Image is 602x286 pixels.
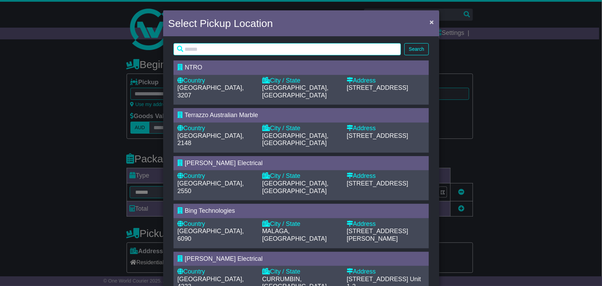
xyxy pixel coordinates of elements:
[178,132,244,147] span: [GEOGRAPHIC_DATA], 2148
[185,160,263,166] span: [PERSON_NAME] Electrical
[185,64,203,71] span: NTRO
[347,132,408,139] span: [STREET_ADDRESS]
[262,77,340,85] div: City / State
[262,220,340,228] div: City / State
[347,276,408,283] span: [STREET_ADDRESS]
[168,16,273,31] h4: Select Pickup Location
[178,228,244,242] span: [GEOGRAPHIC_DATA], 6090
[185,112,258,118] span: Terrazzo Australian Marble
[347,228,408,242] span: [STREET_ADDRESS][PERSON_NAME]
[404,43,428,55] button: Search
[347,125,424,132] div: Address
[178,220,255,228] div: Country
[262,228,327,242] span: MALAGA, [GEOGRAPHIC_DATA]
[178,172,255,180] div: Country
[347,84,408,91] span: [STREET_ADDRESS]
[178,180,244,194] span: [GEOGRAPHIC_DATA], 2550
[347,77,424,85] div: Address
[185,255,263,262] span: [PERSON_NAME] Electrical
[178,84,244,99] span: [GEOGRAPHIC_DATA], 3207
[178,77,255,85] div: Country
[347,180,408,187] span: [STREET_ADDRESS]
[262,172,340,180] div: City / State
[185,207,235,214] span: Bing Technologies
[262,125,340,132] div: City / State
[178,268,255,276] div: Country
[262,84,328,99] span: [GEOGRAPHIC_DATA], [GEOGRAPHIC_DATA]
[347,172,424,180] div: Address
[262,132,328,147] span: [GEOGRAPHIC_DATA], [GEOGRAPHIC_DATA]
[178,125,255,132] div: Country
[426,15,437,29] button: Close
[430,18,434,26] span: ×
[347,220,424,228] div: Address
[347,268,424,276] div: Address
[262,268,340,276] div: City / State
[262,180,328,194] span: [GEOGRAPHIC_DATA], [GEOGRAPHIC_DATA]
